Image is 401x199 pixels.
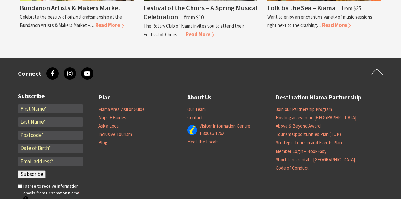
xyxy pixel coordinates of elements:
a: Ask a Local [98,123,119,129]
a: Blog [98,140,107,146]
p: Want to enjoy an enchanting variety of music sessions right next to the crashing… [267,14,372,28]
a: Member Login – BookEasy [276,148,326,155]
a: Our Team [187,106,206,112]
h4: Bundanon Artists & Makers Market [20,3,121,12]
a: Meet the Locals [187,139,218,145]
a: Strategic Tourism and Events Plan [276,140,342,146]
span: ⁠— from $10 [179,14,204,21]
p: Celebrate the beauty of original craftsmanship at the Bundanon Artists & Makers Market –… [20,14,122,28]
a: Visitor Information Centre [200,123,250,129]
p: The Rotary Club of Kiama invites you to attend their Festival of Choirs –… [144,23,244,37]
h3: Subscribe [18,92,83,100]
a: Plan [98,92,111,103]
a: Join our Partnership Program [276,106,332,112]
a: Short term rental – [GEOGRAPHIC_DATA] Code of Conduct [276,157,355,171]
input: Email address* [18,157,83,166]
input: First Name* [18,104,83,114]
span: Read More [186,31,214,38]
span: Read More [95,22,124,28]
input: Postcode* [18,131,83,140]
a: Contact [187,115,203,121]
h4: Folk by the Sea – Kiama [267,3,335,12]
a: Hosting an event in [GEOGRAPHIC_DATA] [276,115,356,121]
a: Tourism Opportunities Plan (TOP) [276,131,341,138]
input: Subscribe [18,170,46,178]
h3: Connect [18,70,41,77]
span: Read More [322,22,351,28]
input: Last Name* [18,117,83,127]
h4: Festival of the Choirs – A Spring Musical Celebration [144,3,257,21]
span: ⁠— from $35 [336,5,361,12]
a: Kiama Area Visitor Guide [98,106,145,112]
a: Inclusive Tourism [98,131,132,138]
a: Destination Kiama Partnership [276,92,361,103]
a: Above & Beyond Award [276,123,321,129]
a: Maps + Guides [98,115,126,121]
a: 1 300 654 262 [200,130,224,137]
a: About Us [187,92,212,103]
input: Date of Birth* [18,144,83,153]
